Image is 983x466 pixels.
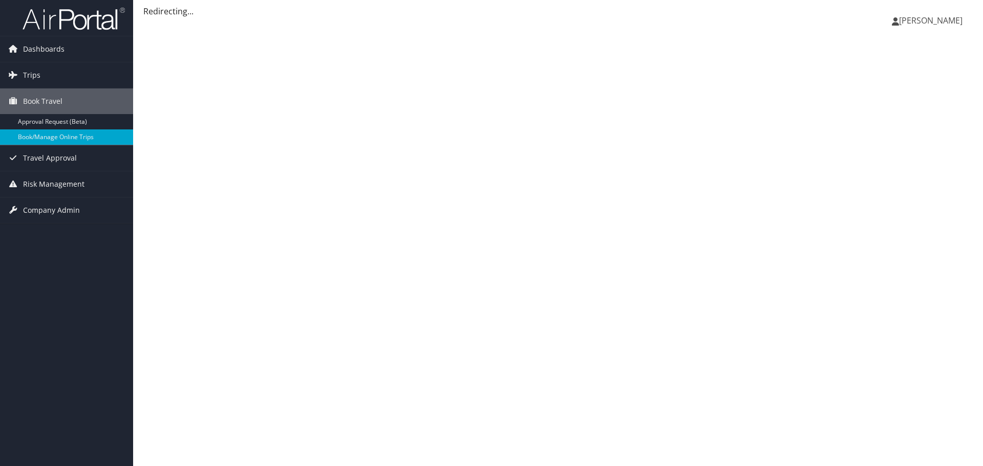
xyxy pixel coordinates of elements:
[23,88,62,114] span: Book Travel
[23,36,65,62] span: Dashboards
[23,7,125,31] img: airportal-logo.png
[23,145,77,171] span: Travel Approval
[23,197,80,223] span: Company Admin
[892,5,973,36] a: [PERSON_NAME]
[143,5,973,17] div: Redirecting...
[23,171,84,197] span: Risk Management
[23,62,40,88] span: Trips
[899,15,963,26] span: [PERSON_NAME]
